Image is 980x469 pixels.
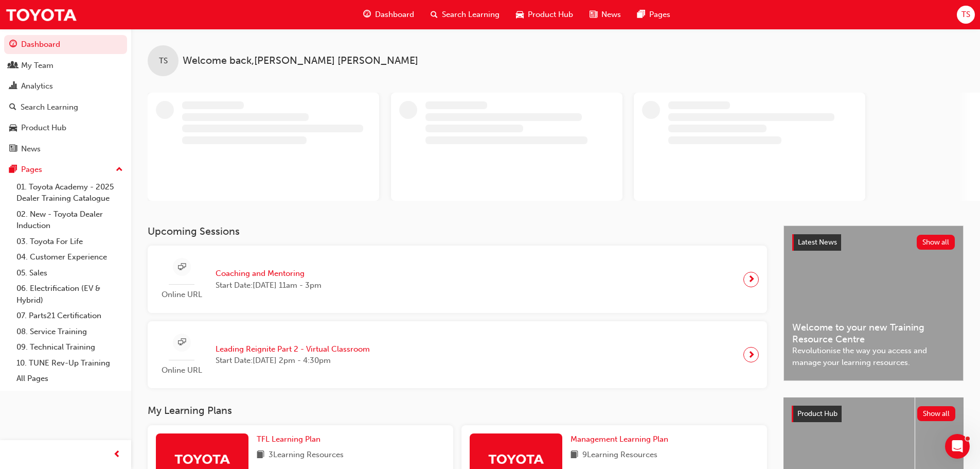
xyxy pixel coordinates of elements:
[581,4,629,25] a: news-iconNews
[792,345,955,368] span: Revolutionise the way you access and manage your learning resources.
[582,449,657,462] span: 9 Learning Resources
[183,55,418,67] span: Welcome back , [PERSON_NAME] [PERSON_NAME]
[21,101,78,113] div: Search Learning
[12,281,127,308] a: 06. Electrification (EV & Hybrid)
[4,140,127,159] a: News
[21,164,42,176] div: Pages
[508,4,581,25] a: car-iconProduct Hub
[9,61,17,71] span: people-icon
[9,82,17,91] span: chart-icon
[516,8,524,21] span: car-icon
[649,9,670,21] span: Pages
[747,348,755,362] span: next-icon
[12,249,127,265] a: 04. Customer Experience
[216,280,322,291] span: Start Date: [DATE] 11am - 3pm
[4,35,127,54] a: Dashboard
[792,322,955,345] span: Welcome to your new Training Resource Centre
[9,40,17,49] span: guage-icon
[178,261,186,274] span: sessionType_ONLINE_URL-icon
[216,343,370,355] span: Leading Reignite Part 2 - Virtual Classroom
[488,450,544,468] img: Trak
[961,9,970,21] span: TS
[4,160,127,179] button: Pages
[792,406,955,422] a: Product HubShow all
[216,355,370,367] span: Start Date: [DATE] 2pm - 4:30pm
[257,449,264,462] span: book-icon
[4,33,127,160] button: DashboardMy TeamAnalyticsSearch LearningProduct HubNews
[174,450,230,468] img: Trak
[747,272,755,287] span: next-icon
[797,409,838,418] span: Product Hub
[269,449,344,462] span: 3 Learning Resources
[12,179,127,206] a: 01. Toyota Academy - 2025 Dealer Training Catalogue
[216,268,322,280] span: Coaching and Mentoring
[4,77,127,96] a: Analytics
[156,364,207,376] span: Online URL
[178,336,186,349] span: sessionType_ONLINE_URL-icon
[148,225,767,237] h3: Upcoming Sessions
[375,9,414,21] span: Dashboard
[9,124,17,133] span: car-icon
[12,308,127,324] a: 07. Parts21 Certification
[590,8,597,21] span: news-icon
[798,238,837,247] span: Latest News
[12,355,127,371] a: 10. TUNE Rev-Up Training
[917,406,956,421] button: Show all
[422,4,508,25] a: search-iconSearch Learning
[571,433,672,445] a: Management Learning Plan
[9,165,17,175] span: pages-icon
[21,60,54,72] div: My Team
[629,4,679,25] a: pages-iconPages
[156,254,759,305] a: Online URLCoaching and MentoringStart Date:[DATE] 11am - 3pm
[957,6,975,24] button: TS
[148,405,767,416] h3: My Learning Plans
[113,448,121,461] span: prev-icon
[156,329,759,380] a: Online URLLeading Reignite Part 2 - Virtual ClassroomStart Date:[DATE] 2pm - 4:30pm
[431,8,438,21] span: search-icon
[4,56,127,75] a: My Team
[12,339,127,355] a: 09. Technical Training
[12,265,127,281] a: 05. Sales
[9,145,17,154] span: news-icon
[355,4,422,25] a: guage-iconDashboard
[156,289,207,301] span: Online URL
[159,55,168,67] span: TS
[792,234,955,251] a: Latest NewsShow all
[12,234,127,250] a: 03. Toyota For Life
[363,8,371,21] span: guage-icon
[783,225,964,381] a: Latest NewsShow allWelcome to your new Training Resource CentreRevolutionise the way you access a...
[4,98,127,117] a: Search Learning
[571,449,578,462] span: book-icon
[5,3,77,26] img: Trak
[21,143,41,155] div: News
[442,9,500,21] span: Search Learning
[637,8,645,21] span: pages-icon
[21,80,53,92] div: Analytics
[601,9,621,21] span: News
[116,163,123,177] span: up-icon
[917,235,955,250] button: Show all
[12,206,127,234] a: 02. New - Toyota Dealer Induction
[9,103,16,112] span: search-icon
[21,122,66,134] div: Product Hub
[12,324,127,340] a: 08. Service Training
[12,371,127,387] a: All Pages
[571,435,668,444] span: Management Learning Plan
[257,433,325,445] a: TFL Learning Plan
[4,118,127,137] a: Product Hub
[945,434,970,459] iframe: Intercom live chat
[257,435,320,444] span: TFL Learning Plan
[528,9,573,21] span: Product Hub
